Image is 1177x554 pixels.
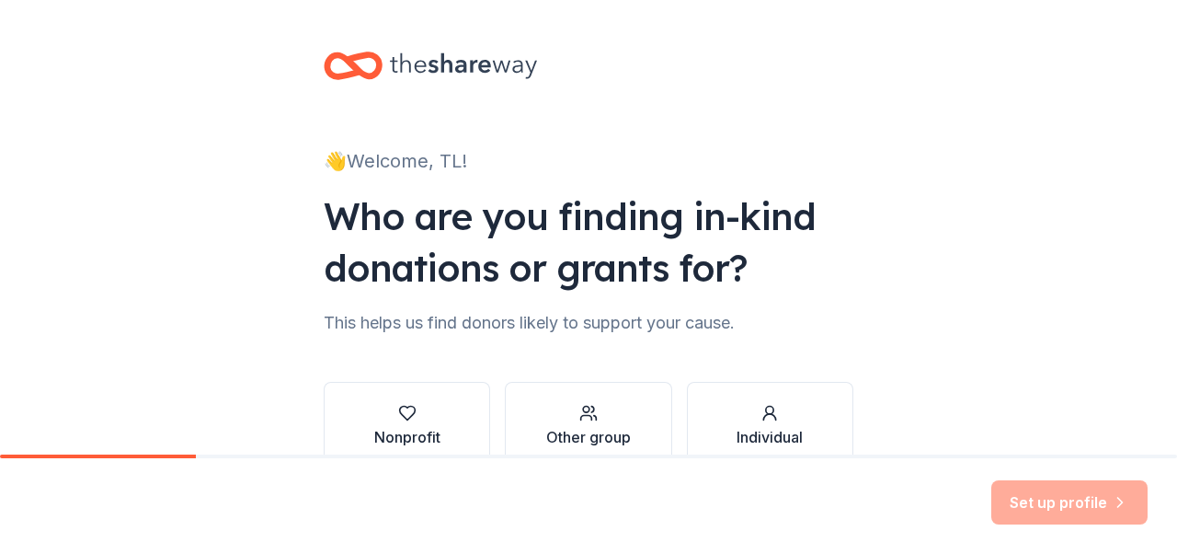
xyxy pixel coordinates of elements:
[546,426,631,448] div: Other group
[324,308,853,338] div: This helps us find donors likely to support your cause.
[324,190,853,294] div: Who are you finding in-kind donations or grants for?
[737,426,803,448] div: Individual
[324,382,490,470] button: Nonprofit
[374,426,440,448] div: Nonprofit
[324,146,853,176] div: 👋 Welcome, TL!
[505,382,671,470] button: Other group
[687,382,853,470] button: Individual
